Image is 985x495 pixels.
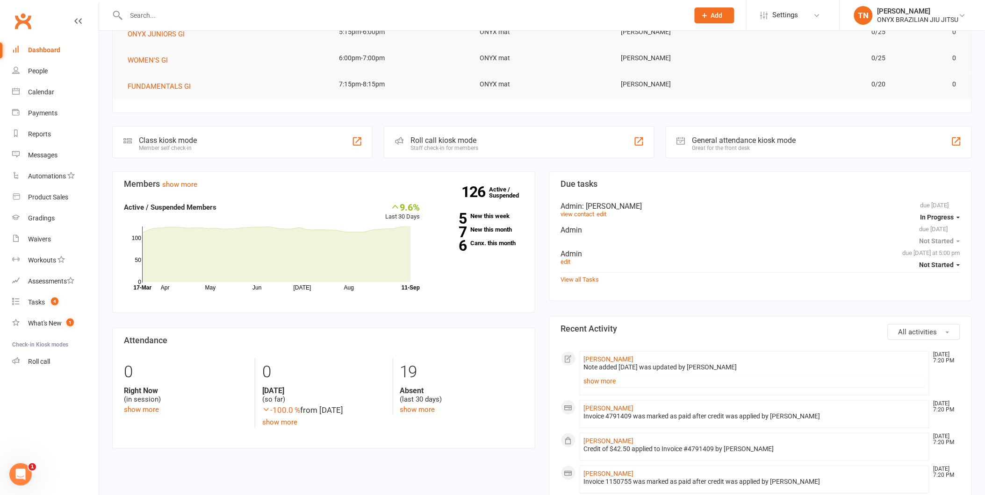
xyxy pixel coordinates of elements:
span: ONYX JUNIORS GI [128,30,185,38]
a: Roll call [12,351,99,372]
div: Workouts [28,256,56,264]
span: Not Started [920,261,954,269]
time: [DATE] 7:20 PM [929,352,960,364]
time: [DATE] 7:20 PM [929,466,960,478]
a: edit [561,258,571,265]
span: In Progress [920,213,954,221]
td: 0 [894,73,965,95]
h3: Members [124,179,524,189]
td: 0/25 [754,47,894,69]
a: 6Canx. this month [434,240,523,246]
time: [DATE] 7:20 PM [929,401,960,413]
strong: Absent [400,386,524,395]
a: [PERSON_NAME] [584,470,634,477]
div: General attendance kiosk mode [692,136,796,145]
button: ONYX JUNIORS GI [128,28,191,40]
a: [PERSON_NAME] [584,355,634,363]
div: 9.6% [385,202,420,212]
button: Add [695,7,734,23]
input: Search... [123,9,683,22]
iframe: Intercom live chat [9,463,32,486]
div: Roll call [28,358,50,365]
strong: [DATE] [262,386,386,395]
div: Gradings [28,214,55,222]
div: Payments [28,109,58,117]
td: 0 [894,21,965,43]
a: edit [597,211,607,218]
div: Last 30 Days [385,202,420,222]
a: People [12,61,99,82]
a: View all Tasks [561,276,599,283]
strong: 6 [434,239,467,253]
div: (in session) [124,386,248,404]
a: 5New this week [434,213,523,219]
div: Tasks [28,298,45,306]
span: 1 [66,318,74,326]
div: Staff check-in for members [410,145,478,151]
button: WOMEN'S GI [128,55,174,66]
a: [PERSON_NAME] [584,437,634,445]
div: Waivers [28,235,51,243]
td: 0/25 [754,21,894,43]
h3: Attendance [124,336,524,345]
a: show more [162,180,197,189]
strong: 5 [434,212,467,226]
div: Class kiosk mode [139,136,197,145]
div: Invoice 4791409 was marked as paid after credit was applied by [PERSON_NAME] [584,412,926,420]
a: [PERSON_NAME] [584,404,634,412]
a: Gradings [12,208,99,229]
div: 0 [262,358,386,386]
td: ONYX mat [472,21,612,43]
span: All activities [899,328,937,336]
div: People [28,67,48,75]
div: 0 [124,358,248,386]
div: Note added [DATE] was updated by [PERSON_NAME] [584,363,926,371]
td: [PERSON_NAME] [612,73,753,95]
a: Calendar [12,82,99,103]
a: view contact [561,211,595,218]
div: Assessments [28,277,74,285]
a: Product Sales [12,187,99,208]
strong: Right Now [124,386,248,395]
div: ONYX BRAZILIAN JIU JITSU [877,15,959,24]
div: Great for the front desk [692,145,796,151]
h3: Due tasks [561,179,961,189]
div: Product Sales [28,193,68,201]
td: 5:15pm-6:00pm [331,21,471,43]
a: Automations [12,166,99,187]
td: 6:00pm-7:00pm [331,47,471,69]
a: show more [584,375,926,388]
a: show more [262,418,297,426]
span: Settings [773,5,798,26]
button: In Progress [920,209,960,226]
a: Clubworx [11,9,35,33]
div: Admin [561,202,961,211]
div: Reports [28,130,51,138]
div: [PERSON_NAME] [877,7,959,15]
span: : [PERSON_NAME] [582,202,642,211]
a: Tasks 4 [12,292,99,313]
div: Calendar [28,88,54,96]
span: 4 [51,297,58,305]
h3: Recent Activity [561,324,961,333]
div: Dashboard [28,46,60,54]
a: show more [124,405,159,414]
strong: 7 [434,225,467,239]
div: Invoice 1150755 was marked as paid after credit was applied by [PERSON_NAME] [584,478,926,486]
div: (so far) [262,386,386,404]
td: [PERSON_NAME] [612,47,753,69]
a: 126Active / Suspended [489,179,531,205]
button: All activities [888,324,960,340]
div: What's New [28,319,62,327]
div: Messages [28,151,58,159]
time: [DATE] 7:20 PM [929,433,960,445]
div: 19 [400,358,524,386]
div: from [DATE] [262,404,386,417]
td: [PERSON_NAME] [612,21,753,43]
span: Add [711,12,723,19]
span: -100.0 % [262,405,300,415]
a: Reports [12,124,99,145]
div: TN [854,6,873,25]
a: Assessments [12,271,99,292]
a: Workouts [12,250,99,271]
